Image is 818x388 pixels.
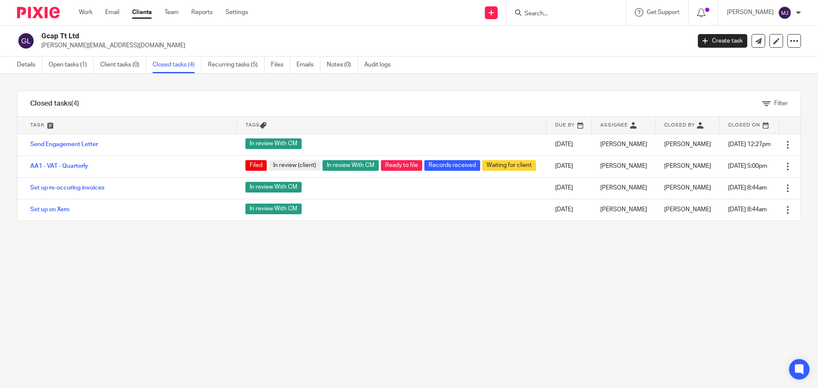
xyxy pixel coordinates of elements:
td: [PERSON_NAME] [592,177,656,199]
span: Filter [774,101,788,106]
a: Client tasks (0) [100,57,146,73]
span: In review (client) [269,160,320,171]
img: Pixie [17,7,60,18]
span: [PERSON_NAME] [664,207,711,213]
a: Reports [191,8,213,17]
h1: Closed tasks [30,99,79,108]
span: Filed [245,160,267,171]
a: Team [164,8,179,17]
td: [DATE] [547,177,592,199]
span: Records received [424,160,480,171]
a: Set up on Xero [30,207,69,213]
p: [PERSON_NAME] [727,8,774,17]
td: [DATE] [547,155,592,177]
span: (4) [71,100,79,107]
a: Notes (0) [327,57,358,73]
a: Email [105,8,119,17]
td: [PERSON_NAME] [592,199,656,221]
a: Settings [225,8,248,17]
a: Files [271,57,290,73]
a: Open tasks (1) [49,57,94,73]
td: [PERSON_NAME] [592,155,656,177]
span: In review With CM [245,182,302,193]
span: In review With CM [323,160,379,171]
span: [DATE] 5:00pm [728,163,767,169]
a: Closed tasks (4) [153,57,202,73]
a: Set up re-occuring invoices [30,185,104,191]
span: [PERSON_NAME] [664,185,711,191]
span: In review With CM [245,204,302,214]
span: [PERSON_NAME] [664,163,711,169]
span: [DATE] 12:27pm [728,141,771,147]
span: Get Support [647,9,680,15]
a: Recurring tasks (5) [208,57,265,73]
p: [PERSON_NAME][EMAIL_ADDRESS][DOMAIN_NAME] [41,41,685,50]
input: Search [524,10,600,18]
th: Tags [237,117,547,134]
a: Audit logs [364,57,397,73]
a: Work [79,8,92,17]
td: [DATE] [547,134,592,155]
img: svg%3E [17,32,35,50]
span: [PERSON_NAME] [664,141,711,147]
span: Waiting for client [482,160,536,171]
span: Ready to file [381,160,422,171]
h2: Gcap Tt Ltd [41,32,556,41]
td: [DATE] [547,199,592,221]
span: [DATE] 8:44am [728,185,767,191]
a: Emails [297,57,320,73]
a: Send Engagement Letter [30,141,98,147]
img: svg%3E [778,6,792,20]
td: [PERSON_NAME] [592,134,656,155]
a: Details [17,57,42,73]
a: Clients [132,8,152,17]
a: AA1 - VAT - Quarterly [30,163,88,169]
a: Create task [698,34,747,48]
span: [DATE] 8:44am [728,207,767,213]
span: In review With CM [245,138,302,149]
